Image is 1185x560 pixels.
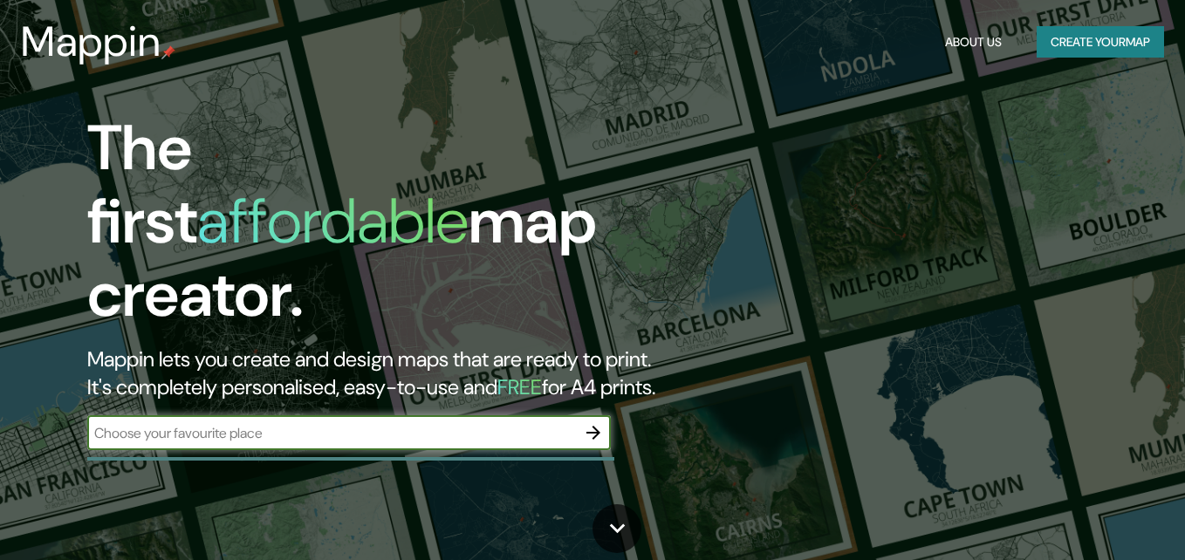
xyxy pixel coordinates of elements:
h2: Mappin lets you create and design maps that are ready to print. It's completely personalised, eas... [87,345,680,401]
h3: Mappin [21,17,161,66]
h1: The first map creator. [87,112,680,345]
button: Create yourmap [1037,26,1164,58]
img: mappin-pin [161,45,175,59]
h1: affordable [197,181,469,262]
button: About Us [938,26,1009,58]
h5: FREE [497,373,542,400]
input: Choose your favourite place [87,423,576,443]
